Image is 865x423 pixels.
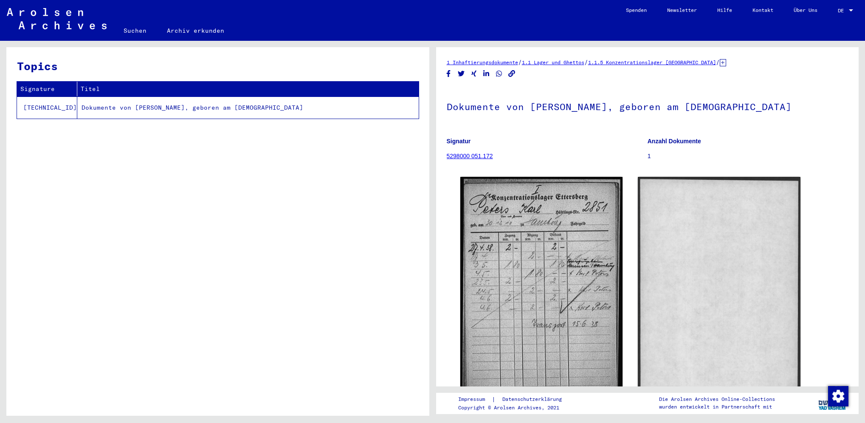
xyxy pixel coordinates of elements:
button: Share on LinkedIn [482,68,491,79]
button: Share on WhatsApp [495,68,504,79]
th: Titel [77,82,419,97]
span: / [584,58,588,66]
img: yv_logo.png [817,392,848,414]
a: Impressum [458,395,492,404]
h3: Topics [17,58,418,74]
a: 5298000 051.172 [447,153,493,159]
b: Anzahl Dokumente [648,138,701,145]
a: 1 Inhaftierungsdokumente [447,59,518,65]
td: Dokumente von [PERSON_NAME], geboren am [DEMOGRAPHIC_DATA] [77,97,419,119]
span: / [716,58,720,66]
img: Zustimmung ändern [828,386,848,406]
a: 1.1 Lager und Ghettos [522,59,584,65]
a: Datenschutzerklärung [496,395,572,404]
th: Signature [17,82,77,97]
a: Archiv erkunden [157,20,234,41]
button: Share on Twitter [457,68,466,79]
img: Arolsen_neg.svg [7,8,107,29]
p: Die Arolsen Archives Online-Collections [659,395,775,403]
span: / [518,58,522,66]
b: Signatur [447,138,471,145]
a: Suchen [113,20,157,41]
h1: Dokumente von [PERSON_NAME], geboren am [DEMOGRAPHIC_DATA] [447,87,848,125]
div: Zustimmung ändern [828,386,848,406]
p: wurden entwickelt in Partnerschaft mit [659,403,775,411]
a: 1.1.5 Konzentrationslager [GEOGRAPHIC_DATA] [588,59,716,65]
p: 1 [648,152,848,161]
span: DE [838,8,847,14]
button: Share on Xing [470,68,479,79]
div: | [458,395,572,404]
p: Copyright © Arolsen Archives, 2021 [458,404,572,412]
td: [TECHNICAL_ID] [17,97,77,119]
button: Copy link [507,68,516,79]
img: 001.jpg [460,177,623,403]
img: 002.jpg [638,177,800,406]
button: Share on Facebook [444,68,453,79]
